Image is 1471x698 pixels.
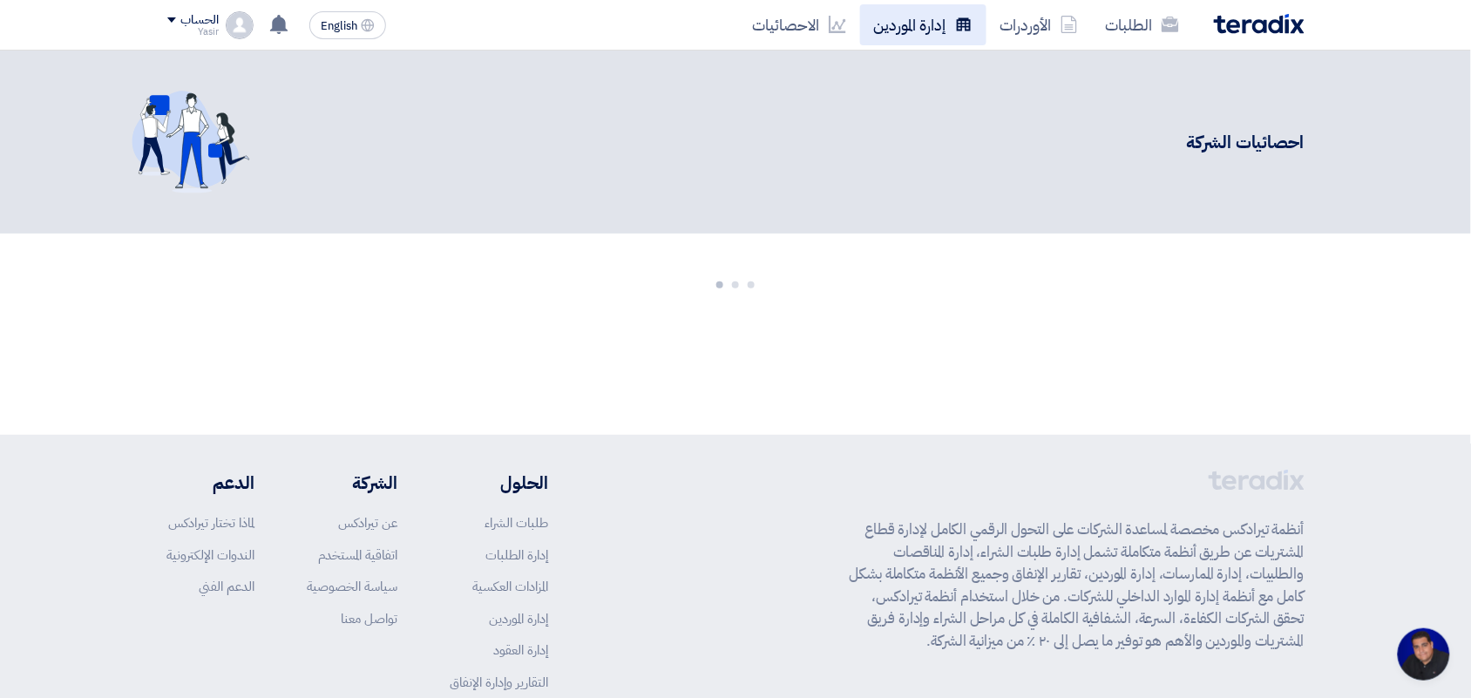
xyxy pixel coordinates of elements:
a: إدارة الموردين [489,609,548,628]
div: احصائيات الشركة [508,129,1305,155]
a: التقارير وإدارة الإنفاق [450,673,548,692]
a: الطلبات [1092,4,1193,45]
a: الأوردرات [986,4,1092,45]
a: اتفاقية المستخدم [318,546,397,565]
img: Teradix logo [1214,14,1305,34]
a: إدارة الموردين [860,4,986,45]
a: إدارة الطلبات [485,546,548,565]
li: الحلول [450,470,548,496]
a: سياسة الخصوصية [307,577,397,596]
a: تواصل معنا [341,609,397,628]
a: طلبات الشراء [485,513,548,532]
div: Open chat [1398,628,1450,681]
a: المزادات العكسية [472,577,548,596]
img: invite_your_team.svg [132,91,250,193]
div: Yasir [167,27,219,37]
a: عن تيرادكس [338,513,397,532]
span: English [321,20,357,32]
button: English [309,11,386,39]
a: الندوات الإلكترونية [167,546,255,565]
li: الدعم [167,470,255,496]
div: الحساب [181,13,219,28]
p: أنظمة تيرادكس مخصصة لمساعدة الشركات على التحول الرقمي الكامل لإدارة قطاع المشتريات عن طريق أنظمة ... [850,518,1305,652]
a: لماذا تختار تيرادكس [169,513,255,532]
a: الدعم الفني [200,577,255,596]
img: profile_test.png [226,11,254,39]
li: الشركة [307,470,397,496]
a: إدارة العقود [493,640,548,660]
a: الاحصائيات [739,4,860,45]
